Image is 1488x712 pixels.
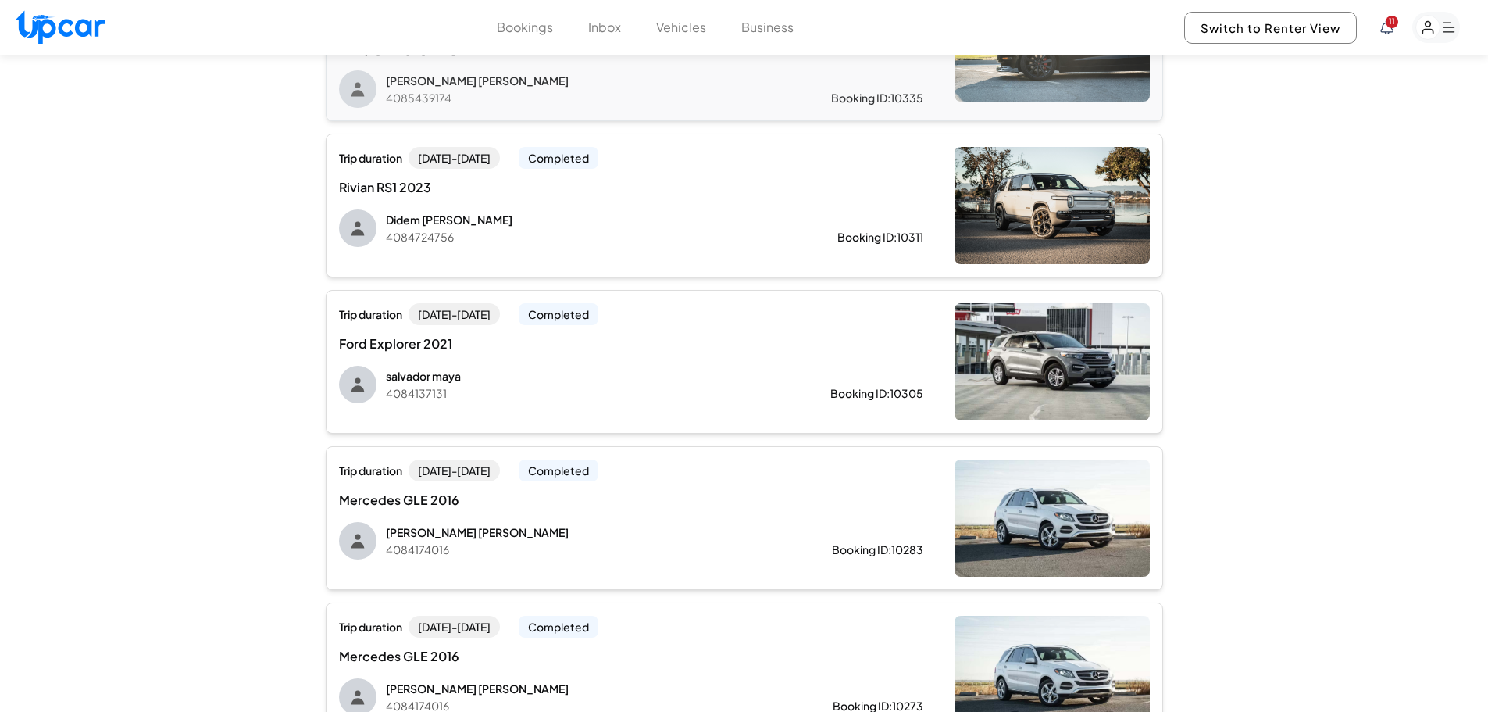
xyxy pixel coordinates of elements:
button: Vehicles [656,18,706,37]
p: 4084724756 [386,229,787,245]
img: Rivian RS1 2023 [955,147,1150,264]
div: Booking ID: 10305 [830,385,923,401]
span: [DATE] - [DATE] [409,616,500,638]
p: [PERSON_NAME] [PERSON_NAME] [386,524,782,540]
p: salvador maya [386,368,780,384]
button: Switch to Renter View [1184,12,1357,44]
span: You have new notifications [1386,16,1398,28]
p: 4085439174 [386,90,781,106]
p: [PERSON_NAME] [PERSON_NAME] [386,73,781,88]
span: [DATE] - [DATE] [409,147,500,169]
span: Mercedes GLE 2016 [339,647,660,666]
p: 4084174016 [386,542,782,557]
span: Ford Explorer 2021 [339,335,660,353]
p: 4084137131 [386,385,780,401]
span: [DATE] - [DATE] [409,460,500,481]
span: Completed [519,616,598,638]
span: Trip duration [339,619,402,635]
span: Completed [519,460,598,481]
img: Ford Explorer 2021 [955,303,1150,420]
span: Trip duration [339,463,402,478]
button: Bookings [497,18,553,37]
span: Mercedes GLE 2016 [339,491,660,510]
img: Mercedes GLE 2016 [955,460,1150,577]
span: [DATE] - [DATE] [409,303,500,325]
span: Rivian RS1 2023 [339,178,660,197]
p: Didem [PERSON_NAME] [386,212,787,227]
div: Booking ID: 10283 [832,542,923,557]
span: Completed [519,147,598,169]
img: Upcar Logo [16,10,105,44]
span: Completed [519,303,598,325]
span: Trip duration [339,150,402,166]
span: Trip duration [339,306,402,322]
div: Booking ID: 10311 [837,229,923,245]
button: Business [741,18,794,37]
button: Inbox [588,18,621,37]
p: [PERSON_NAME] [PERSON_NAME] [386,681,783,696]
div: Booking ID: 10335 [831,90,923,106]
